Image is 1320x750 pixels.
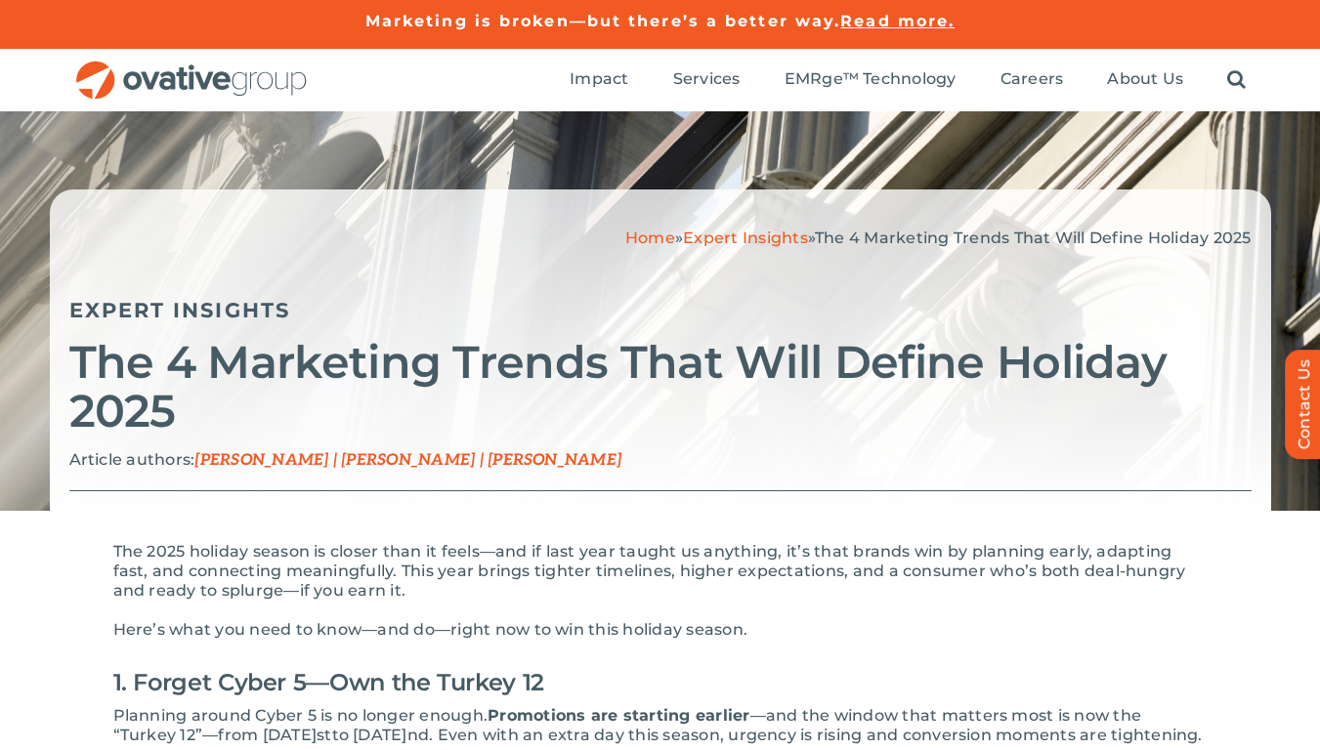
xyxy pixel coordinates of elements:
[1107,69,1183,89] span: About Us
[69,450,1252,471] p: Article authors:
[332,726,407,744] span: to [DATE]
[69,338,1252,436] h2: The 4 Marketing Trends That Will Define Holiday 2025
[840,12,955,30] a: Read more.
[113,659,1208,706] h2: 1. Forget Cyber 5—Own the Turkey 12
[625,229,675,247] a: Home
[570,69,628,89] span: Impact
[74,59,309,77] a: OG_Full_horizontal_RGB
[429,726,1203,744] span: . Even with an extra day this season, urgency is rising and conversion moments are tightening.
[113,706,489,725] span: Planning around Cyber 5 is no longer enough.
[1001,69,1064,91] a: Careers
[194,451,621,470] span: [PERSON_NAME] | [PERSON_NAME] | [PERSON_NAME]
[683,229,808,247] a: Expert Insights
[815,229,1251,247] span: The 4 Marketing Trends That Will Define Holiday 2025
[1107,69,1183,91] a: About Us
[785,69,957,89] span: EMRge™ Technology
[407,726,429,744] span: nd
[785,69,957,91] a: EMRge™ Technology
[1227,69,1246,91] a: Search
[1001,69,1064,89] span: Careers
[625,229,1252,247] span: » »
[69,298,291,322] a: Expert Insights
[113,542,1186,600] span: The 2025 holiday season is closer than it feels—and if last year taught us anything, it’s that br...
[673,69,741,89] span: Services
[570,49,1246,111] nav: Menu
[570,69,628,91] a: Impact
[113,620,748,639] span: Here’s what you need to know—and do—right now to win this holiday season.
[365,12,841,30] a: Marketing is broken—but there’s a better way.
[317,726,331,744] span: st
[488,706,749,725] span: Promotions are starting earlier
[113,706,1142,744] span: —and the window that matters most is now the “Turkey 12”—from [DATE]
[673,69,741,91] a: Services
